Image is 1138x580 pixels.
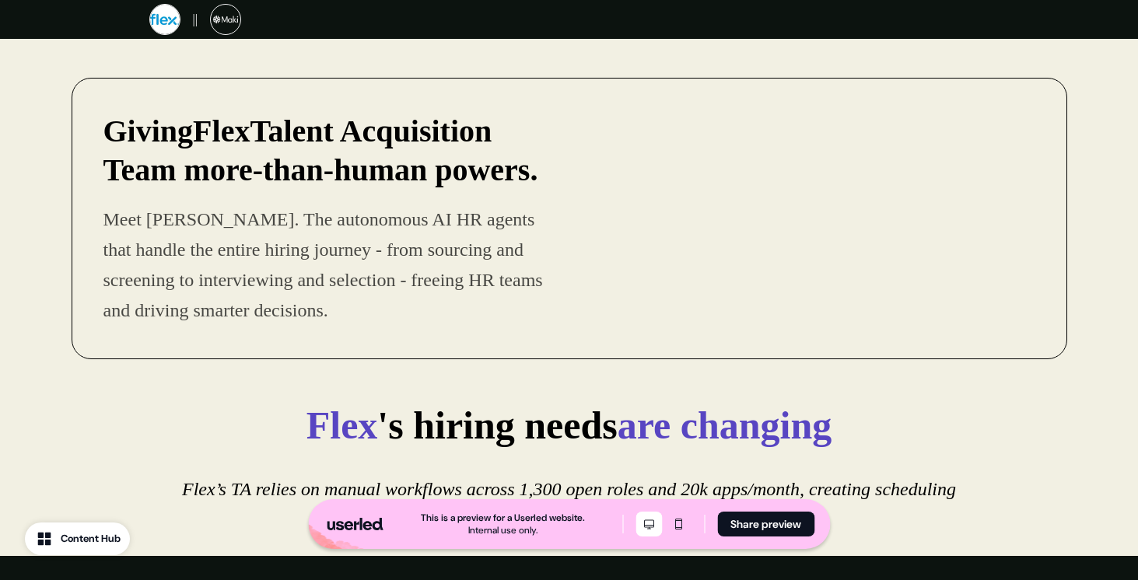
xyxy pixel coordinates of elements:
[103,114,194,148] strong: Giving
[377,404,617,447] strong: 's hiring needs
[25,522,130,555] button: Content Hub
[103,112,560,190] p: Flex
[636,512,662,536] button: Desktop mode
[103,114,538,187] strong: Talent Acquisition Team more-than-human powers.
[103,204,560,326] p: Meet [PERSON_NAME]. The autonomous AI HR agents that handle the entire hiring journey - from sour...
[421,512,585,524] div: This is a preview for a Userled website.
[665,512,692,536] button: Mobile mode
[193,10,198,29] p: ||
[618,404,832,447] strong: are changing
[468,524,537,536] div: Internal use only.
[717,512,814,536] button: Share preview
[306,404,378,447] strong: Flex
[61,531,121,547] div: Content Hub
[182,479,956,527] em: Flex’s TA relies on manual workflows across 1,300 open roles and 20k apps/month, creating schedul...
